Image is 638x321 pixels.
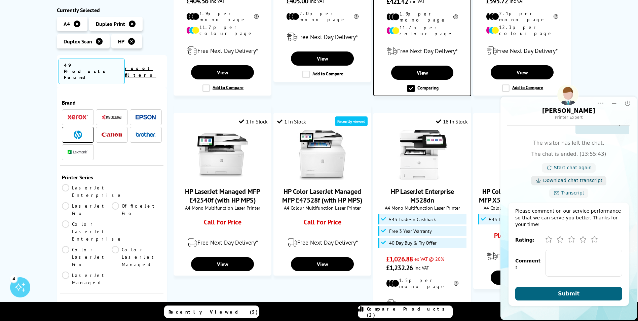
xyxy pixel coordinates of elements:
[282,187,363,205] a: HP Color LaserJet Managed MFP E47528f (with HP MPS)
[62,246,112,268] a: Color LaserJet Pro
[62,184,123,199] a: LaserJet Enterprise
[377,42,467,61] div: modal_delivery
[136,131,156,139] a: Brother
[197,130,248,180] img: HP LaserJet Managed MFP E42540f (with HP MPS)
[407,85,439,92] label: Comparing
[367,306,452,318] span: Compare Products (2)
[335,116,368,126] div: Recently viewed
[397,175,448,182] a: HP LaserJet Enterprise M528dn
[291,257,353,271] a: View
[112,246,162,268] a: Color LaserJet Managed
[177,41,268,60] div: modal_delivery
[186,24,259,36] li: 11.7p per colour page
[197,175,248,182] a: HP LaserJet Managed MFP E42540f (with HP MPS)
[389,217,436,222] span: £43 Trade-in Cashback
[102,133,122,137] img: Canon
[386,277,458,289] li: 1.5p per mono page
[102,131,122,139] a: Canon
[277,118,306,125] div: 1 In Stock
[414,264,429,271] span: inc VAT
[64,38,92,45] span: Duplex Scan
[386,11,458,23] li: 1.9p per mono page
[491,271,553,285] a: View
[486,24,558,36] li: 12.3p per colour page
[414,256,444,262] span: ex VAT @ 20%
[358,306,453,318] a: Compare Products (2)
[62,202,112,217] a: LaserJet Pro
[391,66,453,80] a: View
[62,174,162,181] span: Printer Series
[202,84,243,92] label: Add to Compare
[112,202,162,217] a: OfficeJet Pro
[136,113,156,121] a: Epson
[64,21,70,27] span: A4
[239,118,268,125] div: 1 In Stock
[191,65,254,79] a: View
[62,99,162,106] span: Brand
[479,187,565,205] a: HP Color LaserJet Enterprise MFP X58045dn (with HP MPS)
[185,187,260,205] a: HP LaserJet Managed MFP E42540f (with HP MPS)
[57,7,167,13] div: Currently Selected
[177,205,268,211] span: A4 Mono Multifunction Laser Printer
[62,272,112,286] a: LaserJet Managed
[10,275,17,282] div: 4
[177,233,268,252] div: modal_delivery
[377,205,467,211] span: A4 Mono Multifunction Laser Printer
[118,38,124,45] span: HP
[499,85,638,321] iframe: chat window
[277,28,368,46] div: modal_delivery
[397,130,448,180] img: HP LaserJet Enterprise M528dn
[136,115,156,120] img: Epson
[486,10,558,23] li: 2.1p per mono page
[277,205,368,211] span: A4 Colour Multifunction Laser Printer
[491,65,553,79] a: View
[291,51,353,66] a: View
[386,263,413,272] span: £1,232.26
[191,257,254,271] a: View
[102,115,122,120] img: Kyocera
[62,220,123,243] a: Color LaserJet Enterprise
[68,113,88,121] a: Xerox
[70,302,162,310] span: Category
[164,306,259,318] a: Recently Viewed (5)
[477,247,567,265] div: modal_delivery
[136,132,156,137] img: Brother
[68,150,88,154] img: Lexmark
[68,148,88,156] a: Lexmark
[168,309,258,315] span: Recently Viewed (5)
[477,205,567,211] span: A4 Colour Multifunction Laser Printer
[186,218,259,230] div: Call For Price
[389,240,437,246] span: 40 Day Buy & Try Offer
[62,302,69,309] img: Category
[486,231,558,243] div: Please Call for Price
[391,187,454,205] a: HP LaserJet Enterprise M528dn
[297,175,348,182] a: HP Color LaserJet Managed MFP E47528f (with HP MPS)
[477,41,567,60] div: modal_delivery
[74,131,82,139] img: HP
[277,233,368,252] div: modal_delivery
[386,255,413,263] span: £1,026.88
[302,71,343,78] label: Add to Compare
[377,294,467,313] div: modal_delivery
[497,130,548,180] img: HP Color LaserJet Enterprise MFP X58045dn (with HP MPS)
[125,65,156,78] a: reset filters
[497,175,548,182] a: HP Color LaserJet Enterprise MFP X58045dn (with HP MPS)
[59,59,125,84] span: 49 Products Found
